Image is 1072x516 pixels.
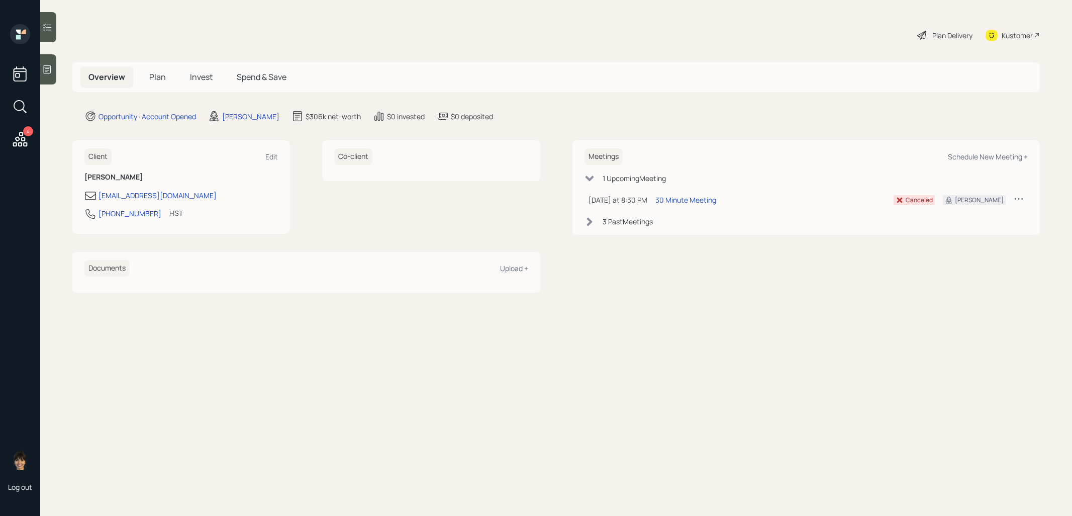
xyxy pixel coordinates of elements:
[84,148,112,165] h6: Client
[306,111,361,122] div: $306k net-worth
[603,173,666,184] div: 1 Upcoming Meeting
[237,71,286,82] span: Spend & Save
[1002,30,1033,41] div: Kustomer
[589,195,647,205] div: [DATE] at 8:30 PM
[948,152,1028,161] div: Schedule New Meeting +
[99,208,161,219] div: [PHONE_NUMBER]
[906,196,933,205] div: Canceled
[10,450,30,470] img: treva-nostdahl-headshot.png
[222,111,279,122] div: [PERSON_NAME]
[23,126,33,136] div: 4
[88,71,125,82] span: Overview
[265,152,278,161] div: Edit
[500,264,528,273] div: Upload +
[99,190,217,201] div: [EMAIL_ADDRESS][DOMAIN_NAME]
[149,71,166,82] span: Plan
[932,30,972,41] div: Plan Delivery
[334,148,372,165] h6: Co-client
[955,196,1004,205] div: [PERSON_NAME]
[84,260,130,277] h6: Documents
[655,195,716,205] div: 30 Minute Meeting
[603,216,653,227] div: 3 Past Meeting s
[190,71,213,82] span: Invest
[387,111,425,122] div: $0 invested
[99,111,196,122] div: Opportunity · Account Opened
[169,208,183,218] div: HST
[451,111,493,122] div: $0 deposited
[584,148,623,165] h6: Meetings
[8,482,32,492] div: Log out
[84,173,278,182] h6: [PERSON_NAME]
